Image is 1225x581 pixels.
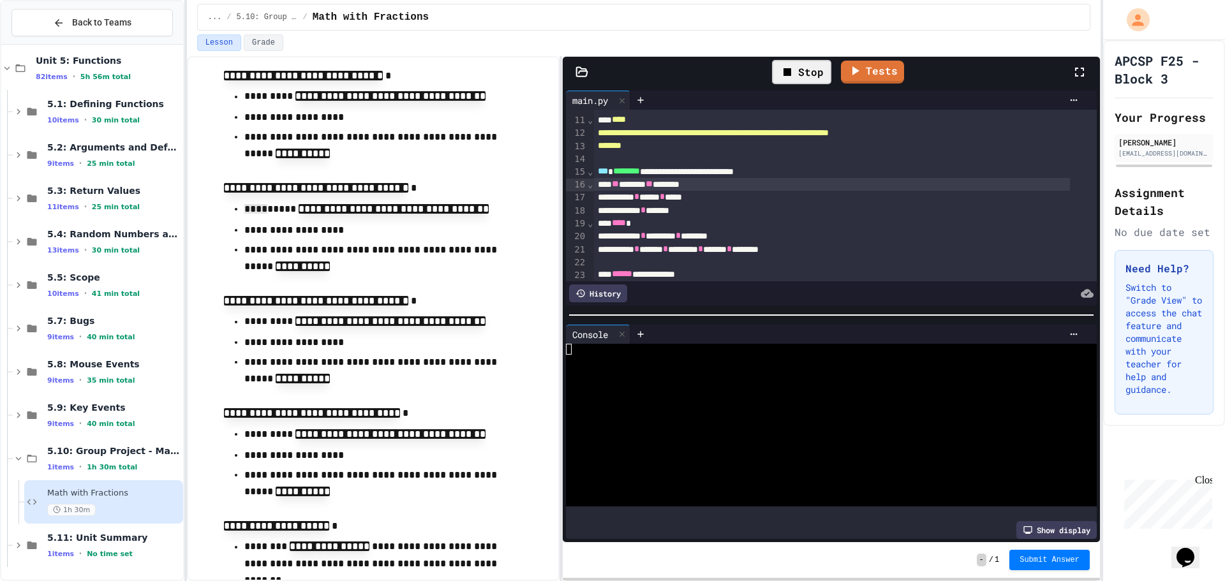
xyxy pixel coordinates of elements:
div: 13 [566,140,587,153]
div: 19 [566,217,587,230]
span: 1 items [47,463,74,471]
span: Math with Fractions [313,10,429,25]
span: 1h 30m [47,504,96,516]
span: 1 [995,555,999,565]
div: Chat with us now!Close [5,5,88,81]
iframe: chat widget [1119,474,1212,529]
div: 11 [566,114,587,127]
div: 17 [566,191,587,204]
span: • [79,158,82,168]
div: main.py [566,91,630,110]
div: 20 [566,230,587,243]
button: Back to Teams [11,9,173,36]
iframe: chat widget [1171,530,1212,568]
div: 14 [566,153,587,166]
span: • [79,462,82,472]
a: Tests [841,61,904,84]
span: 9 items [47,159,74,168]
span: 5.10: Group Project - Math with Fractions [47,445,181,457]
span: 5.2: Arguments and Default Parameters [47,142,181,153]
div: [PERSON_NAME] [1118,136,1210,148]
span: / [989,555,993,565]
h3: Need Help? [1125,261,1203,276]
span: 9 items [47,376,74,385]
span: • [73,71,75,82]
span: 11 items [47,203,79,211]
span: 9 items [47,420,74,428]
span: Fold line [587,166,593,177]
div: 15 [566,166,587,179]
span: • [84,245,87,255]
span: Unit 5: Functions [36,55,181,66]
span: Submit Answer [1020,555,1080,565]
div: My Account [1113,5,1153,34]
span: 10 items [47,290,79,298]
div: Stop [772,60,831,84]
span: Fold line [587,179,593,189]
span: 5.9: Key Events [47,402,181,413]
span: 5.4: Random Numbers and APIs [47,228,181,240]
div: 12 [566,127,587,140]
div: 16 [566,179,587,191]
span: 25 min total [92,203,140,211]
div: Console [566,328,614,341]
span: • [84,288,87,298]
span: 5.3: Return Values [47,185,181,196]
span: - [977,554,986,566]
span: 5.8: Mouse Events [47,358,181,370]
div: Console [566,325,630,344]
p: Switch to "Grade View" to access the chat feature and communicate with your teacher for help and ... [1125,281,1203,396]
span: • [79,418,82,429]
span: 1 items [47,550,74,558]
div: 23 [566,269,587,282]
h1: APCSP F25 - Block 3 [1115,52,1214,87]
span: 5h 56m total [80,73,131,81]
span: Math with Fractions [47,488,181,499]
span: • [79,332,82,342]
div: 22 [566,256,587,269]
div: [EMAIL_ADDRESS][DOMAIN_NAME] [1118,149,1210,158]
span: 30 min total [92,246,140,254]
span: 25 min total [87,159,135,168]
div: No due date set [1115,224,1214,240]
span: • [84,202,87,212]
span: 5.5: Scope [47,272,181,283]
span: 30 min total [92,116,140,124]
span: 5.11: Unit Summary [47,532,181,543]
span: 13 items [47,246,79,254]
span: 9 items [47,333,74,341]
div: Show display [1016,521,1097,539]
span: / [226,12,231,22]
span: 82 items [36,73,68,81]
h2: Assignment Details [1115,184,1214,219]
span: • [84,115,87,125]
span: / [303,12,308,22]
span: Fold line [587,218,593,228]
span: Fold line [587,115,593,125]
span: Back to Teams [72,16,131,29]
div: main.py [566,94,614,107]
span: 40 min total [87,333,135,341]
span: 1h 30m total [87,463,137,471]
span: ... [208,12,222,22]
span: • [79,375,82,385]
span: No time set [87,550,133,558]
button: Lesson [197,34,241,51]
span: 5.10: Group Project - Math with Fractions [237,12,298,22]
span: 10 items [47,116,79,124]
span: 5.7: Bugs [47,315,181,327]
div: History [569,284,627,302]
h2: Your Progress [1115,108,1214,126]
div: 18 [566,205,587,217]
button: Grade [244,34,283,51]
span: 35 min total [87,376,135,385]
div: 21 [566,244,587,256]
button: Submit Answer [1009,550,1090,570]
span: 41 min total [92,290,140,298]
span: 40 min total [87,420,135,428]
span: 5.1: Defining Functions [47,98,181,110]
span: • [79,548,82,559]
